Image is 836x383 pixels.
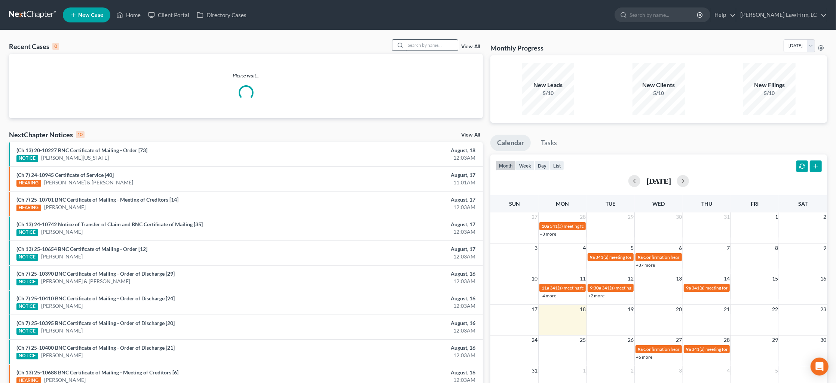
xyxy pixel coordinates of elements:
div: NOTICE [16,328,38,335]
div: 12:03AM [328,278,476,285]
a: [PERSON_NAME] & [PERSON_NAME] [44,179,133,186]
span: 9a [686,285,691,291]
span: 341(a) meeting for [PERSON_NAME] [550,223,622,229]
div: August, 16 [328,319,476,327]
span: Wed [653,200,665,207]
a: (Ch 7) 25-10400 BNC Certificate of Mailing - Order of Discharge [21] [16,344,175,351]
a: Help [711,8,736,22]
div: NOTICE [16,303,38,310]
span: 1 [774,212,779,221]
div: HEARING [16,205,41,211]
span: 28 [723,335,731,344]
span: Confirmation hearing for [PERSON_NAME] [643,254,728,260]
a: +4 more [540,293,556,298]
span: Tue [606,200,616,207]
span: Thu [701,200,712,207]
span: 26 [627,335,634,344]
div: 5/10 [743,89,796,97]
span: 341(a) meeting for [PERSON_NAME] [595,254,668,260]
span: Sun [509,200,520,207]
span: 25 [579,335,587,344]
span: 9a [638,254,643,260]
a: View All [461,44,480,49]
span: 29 [771,335,779,344]
span: 11 [579,274,587,283]
span: 13 [675,274,683,283]
a: (Ch 7) 25-10395 BNC Certificate of Mailing - Order of Discharge [20] [16,320,175,326]
span: Confirmation hearing for [PERSON_NAME] [643,346,728,352]
span: 14 [723,274,731,283]
span: 341(a) meeting for [PERSON_NAME] [692,346,764,352]
a: (Ch 7) 25-10390 BNC Certificate of Mailing - Order of Discharge [29] [16,270,175,277]
span: 2 [823,212,827,221]
a: Home [113,8,144,22]
button: month [496,160,516,171]
input: Search by name... [630,8,698,22]
span: 9:30a [590,285,601,291]
span: 27 [531,212,538,221]
span: 10 [531,274,538,283]
span: 17 [531,305,538,314]
span: 9a [638,346,643,352]
div: Recent Cases [9,42,59,51]
span: 10a [542,223,549,229]
div: HEARING [16,180,41,187]
div: August, 17 [328,221,476,228]
span: Mon [556,200,569,207]
span: 6 [678,243,683,252]
span: 3 [534,243,538,252]
span: 19 [627,305,634,314]
span: 16 [820,274,827,283]
div: August, 16 [328,295,476,302]
a: Client Portal [144,8,193,22]
div: 5/10 [633,89,685,97]
span: 18 [579,305,587,314]
div: 10 [76,131,85,138]
div: 12:03AM [328,203,476,211]
div: August, 17 [328,245,476,253]
div: 12:03AM [328,352,476,359]
a: [PERSON_NAME] [41,302,83,310]
a: Directory Cases [193,8,250,22]
a: +37 more [636,262,655,268]
div: 12:03AM [328,253,476,260]
span: 22 [771,305,779,314]
span: 9 [823,243,827,252]
div: 12:03AM [328,302,476,310]
div: 11:01AM [328,179,476,186]
div: August, 16 [328,344,476,352]
div: NextChapter Notices [9,130,85,139]
button: week [516,160,535,171]
a: [PERSON_NAME] [41,228,83,236]
span: 9a [590,254,595,260]
span: New Case [78,12,103,18]
span: 341(a) meeting for D'[PERSON_NAME] [550,285,627,291]
span: 341(a) meeting for [PERSON_NAME] [602,285,674,291]
a: Tasks [534,135,564,151]
span: 4 [726,366,731,375]
a: Calendar [490,135,531,151]
span: 8 [774,243,779,252]
h2: [DATE] [646,177,671,185]
input: Search by name... [405,40,458,50]
span: 30 [820,335,827,344]
div: 12:03AM [328,228,476,236]
span: 31 [723,212,731,221]
a: View All [461,132,480,138]
a: (Ch 7) 25-10701 BNC Certificate of Mailing - Meeting of Creditors [14] [16,196,178,203]
span: 12 [627,274,634,283]
a: [PERSON_NAME] [44,203,86,211]
a: +3 more [540,231,556,237]
span: 28 [579,212,587,221]
div: 12:03AM [328,327,476,334]
a: (Ch 7) 25-10410 BNC Certificate of Mailing - Order of Discharge [24] [16,295,175,301]
span: Sat [798,200,808,207]
div: New Filings [743,81,796,89]
div: August, 17 [328,196,476,203]
span: 5 [774,366,779,375]
a: +6 more [636,354,652,360]
a: (Ch 13) 25-10688 BNC Certificate of Mailing - Meeting of Creditors [6] [16,369,178,376]
a: +2 more [588,293,604,298]
span: 24 [531,335,538,344]
span: 9a [686,346,691,352]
